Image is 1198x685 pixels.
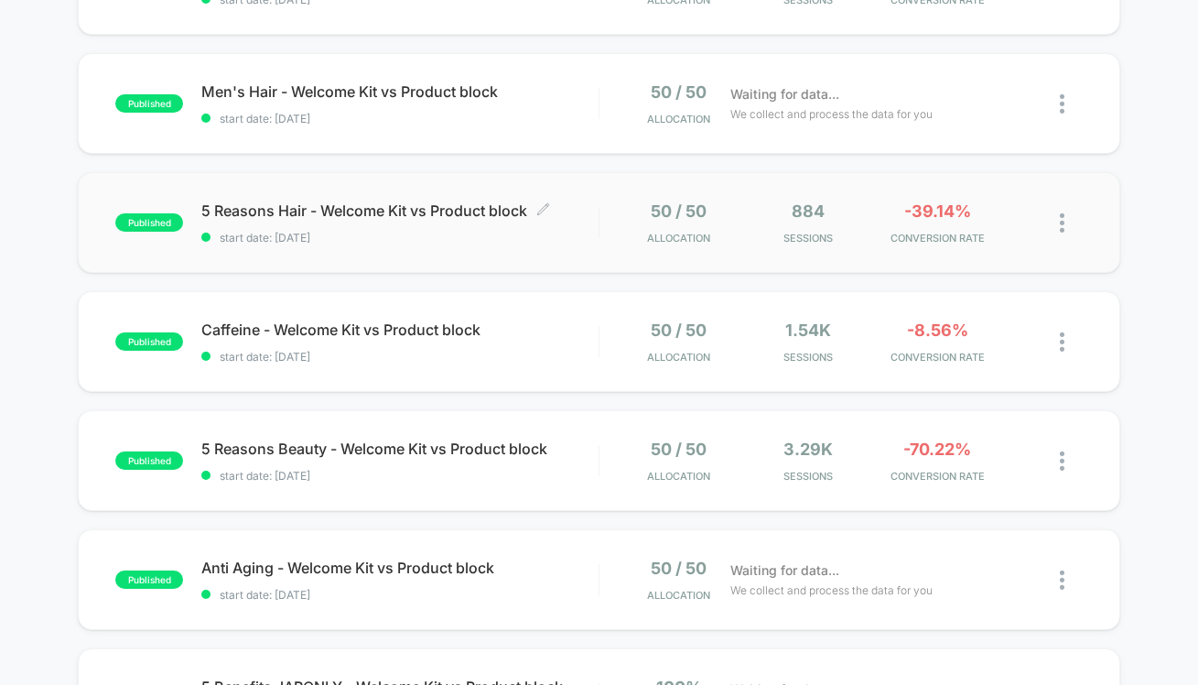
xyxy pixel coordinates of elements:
span: Sessions [748,232,869,245]
span: 50 / 50 [651,201,707,221]
span: Sessions [748,470,869,483]
span: Anti Aging - Welcome Kit vs Product block [201,559,599,577]
span: 884 [792,201,825,221]
img: close [1060,451,1064,471]
span: Sessions [748,351,869,364]
span: Waiting for data... [730,560,839,581]
span: start date: [DATE] [201,588,599,602]
span: -8.56% [907,321,968,340]
span: start date: [DATE] [201,350,599,364]
span: 50 / 50 [651,559,707,578]
span: Allocation [647,351,710,364]
span: published [115,451,183,470]
span: published [115,213,183,232]
span: Waiting for data... [730,84,839,104]
span: Men's Hair - Welcome Kit vs Product block [201,82,599,101]
span: 3.29k [783,440,833,459]
img: close [1060,332,1064,352]
span: published [115,94,183,113]
span: We collect and process the data for you [730,582,933,599]
span: CONVERSION RATE [878,470,998,483]
img: close [1060,213,1064,233]
span: 50 / 50 [651,440,707,459]
span: -39.14% [904,201,971,221]
span: -70.22% [903,440,971,459]
span: Allocation [647,232,710,245]
span: 1.54k [785,321,831,340]
img: close [1060,94,1064,114]
span: published [115,571,183,589]
img: close [1060,571,1064,590]
span: Allocation [647,470,710,483]
span: Allocation [647,113,710,125]
span: published [115,332,183,351]
span: 5 Reasons Beauty - Welcome Kit vs Product block [201,440,599,458]
span: start date: [DATE] [201,469,599,483]
span: CONVERSION RATE [878,351,998,364]
span: 5 Reasons Hair - Welcome Kit vs Product block [201,201,599,220]
span: We collect and process the data for you [730,105,933,123]
span: 50 / 50 [651,82,707,102]
span: 50 / 50 [651,321,707,340]
span: start date: [DATE] [201,231,599,245]
span: CONVERSION RATE [878,232,998,245]
span: Caffeine - Welcome Kit vs Product block [201,321,599,339]
span: Allocation [647,589,710,602]
span: start date: [DATE] [201,112,599,125]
